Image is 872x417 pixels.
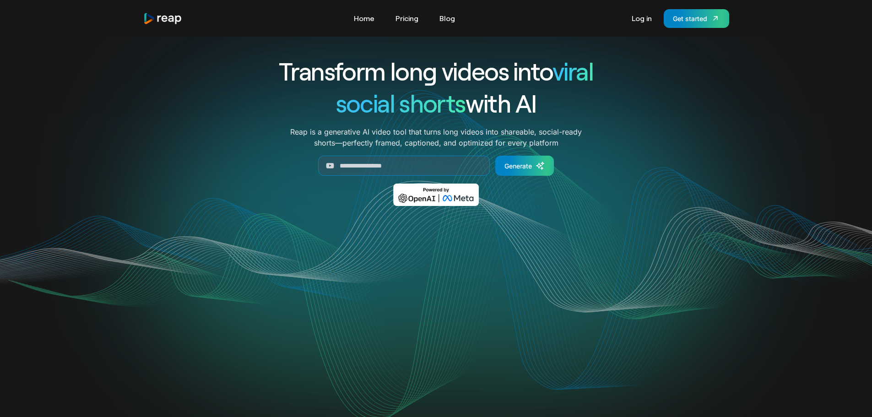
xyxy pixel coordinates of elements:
div: Generate [504,161,532,171]
video: Your browser does not support the video tag. [252,219,620,404]
a: Get started [664,9,729,28]
form: Generate Form [246,156,627,176]
h1: with AI [246,87,627,119]
a: Log in [627,11,656,26]
a: Blog [435,11,460,26]
h1: Transform long videos into [246,55,627,87]
a: Generate [495,156,554,176]
p: Reap is a generative AI video tool that turns long videos into shareable, social-ready shorts—per... [290,126,582,148]
a: Home [349,11,379,26]
span: viral [552,56,593,86]
span: social shorts [336,88,466,118]
a: Pricing [391,11,423,26]
a: home [143,12,183,25]
div: Get started [673,14,707,23]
